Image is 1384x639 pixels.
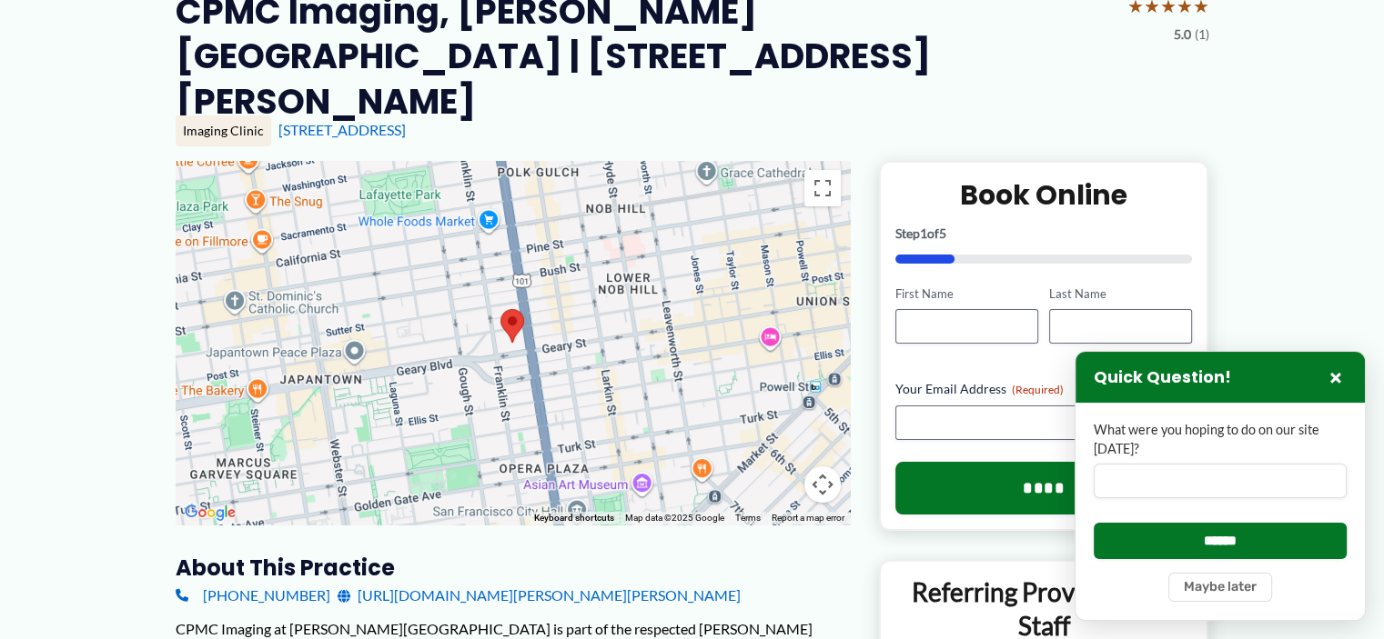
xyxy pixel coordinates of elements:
h2: Book Online [895,177,1193,213]
a: [URL][DOMAIN_NAME][PERSON_NAME][PERSON_NAME] [338,582,741,609]
a: Terms (opens in new tab) [735,513,761,523]
button: Close [1325,366,1347,388]
span: (1) [1195,23,1209,46]
h3: About this practice [176,554,850,582]
label: What were you hoping to do on our site [DATE]? [1094,421,1347,458]
h3: Quick Question! [1094,367,1231,388]
span: (Required) [1012,383,1064,396]
span: Map data ©2025 Google [625,513,724,523]
button: Maybe later [1168,573,1272,602]
button: Map camera controls [804,466,841,503]
a: [STREET_ADDRESS] [278,121,406,138]
label: First Name [895,285,1038,303]
button: Toggle fullscreen view [804,170,841,206]
img: Google [180,501,240,524]
a: Open this area in Google Maps (opens a new window) [180,501,240,524]
p: Step of [895,227,1193,240]
a: Report a map error [772,513,844,523]
span: 5.0 [1174,23,1191,46]
span: 5 [939,225,946,241]
label: Your Email Address [895,380,1193,398]
span: 1 [920,225,927,241]
a: [PHONE_NUMBER] [176,582,330,609]
div: Imaging Clinic [176,115,271,146]
button: Keyboard shortcuts [534,512,614,524]
label: Last Name [1049,285,1192,303]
